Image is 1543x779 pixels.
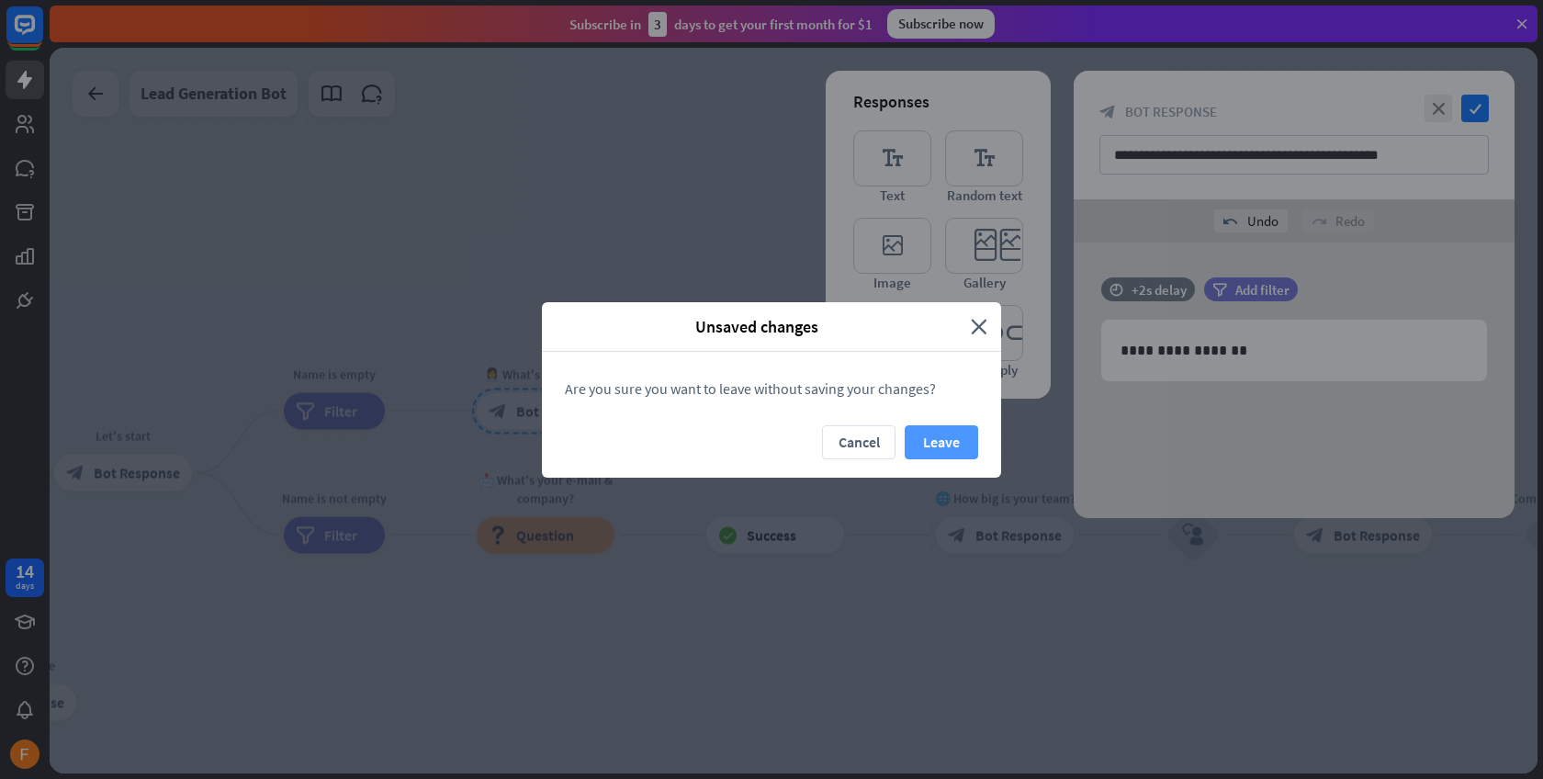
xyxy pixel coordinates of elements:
[822,425,895,459] button: Cancel
[905,425,978,459] button: Leave
[971,316,987,337] i: close
[15,7,70,62] button: Open LiveChat chat widget
[565,379,936,398] span: Are you sure you want to leave without saving your changes?
[556,316,957,337] span: Unsaved changes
